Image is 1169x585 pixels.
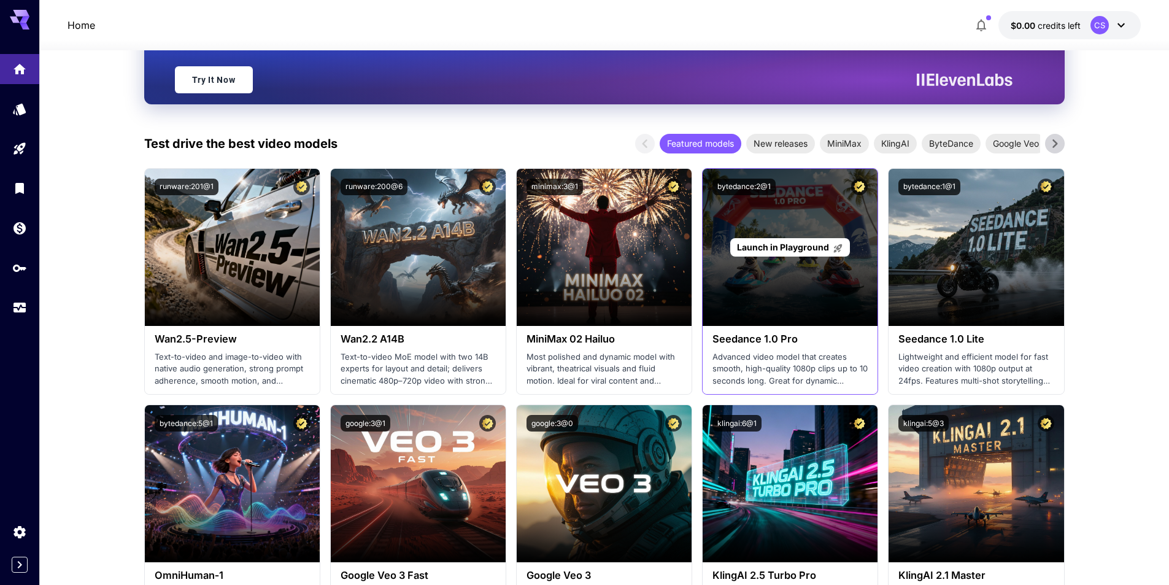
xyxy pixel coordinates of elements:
div: New releases [746,134,815,153]
div: Playground [12,141,27,157]
p: Test drive the best video models [144,134,338,153]
h3: MiniMax 02 Hailuo [527,333,682,345]
p: Lightweight and efficient model for fast video creation with 1080p output at 24fps. Features mult... [898,351,1054,387]
div: Settings [12,524,27,540]
p: Advanced video model that creates smooth, high-quality 1080p clips up to 10 seconds long. Great f... [712,351,868,387]
span: $0.00 [1011,20,1038,31]
img: alt [331,169,506,326]
h3: Wan2.2 A14B [341,333,496,345]
p: Most polished and dynamic model with vibrant, theatrical visuals and fluid motion. Ideal for vira... [527,351,682,387]
div: ByteDance [922,134,981,153]
div: $0.00 [1011,19,1081,32]
button: runware:201@1 [155,179,218,195]
img: alt [703,405,878,562]
button: $0.00CS [998,11,1141,39]
button: Certified Model – Vetted for best performance and includes a commercial license. [293,415,310,432]
button: Certified Model – Vetted for best performance and includes a commercial license. [851,415,868,432]
button: Expand sidebar [12,557,28,573]
img: alt [889,405,1063,562]
span: Google Veo [986,137,1046,150]
button: klingai:5@3 [898,415,949,432]
div: Featured models [660,134,741,153]
img: alt [145,405,320,562]
h3: Google Veo 3 Fast [341,570,496,581]
h3: KlingAI 2.5 Turbo Pro [712,570,868,581]
h3: Seedance 1.0 Lite [898,333,1054,345]
button: Certified Model – Vetted for best performance and includes a commercial license. [665,415,682,432]
div: Models [12,98,27,113]
span: credits left [1038,20,1081,31]
span: ByteDance [922,137,981,150]
div: Home [12,58,27,73]
button: runware:200@6 [341,179,407,195]
div: Wallet [12,220,27,236]
button: klingai:6@1 [712,415,762,432]
span: KlingAI [874,137,917,150]
button: bytedance:5@1 [155,415,218,432]
button: Certified Model – Vetted for best performance and includes a commercial license. [293,179,310,195]
button: Certified Model – Vetted for best performance and includes a commercial license. [665,179,682,195]
span: MiniMax [820,137,869,150]
button: Certified Model – Vetted for best performance and includes a commercial license. [851,179,868,195]
div: Library [12,180,27,196]
a: Launch in Playground [730,238,850,257]
button: bytedance:2@1 [712,179,776,195]
img: alt [331,405,506,562]
button: minimax:3@1 [527,179,583,195]
div: Google Veo [986,134,1046,153]
h3: Wan2.5-Preview [155,333,310,345]
img: alt [889,169,1063,326]
div: MiniMax [820,134,869,153]
img: alt [517,169,692,326]
a: Try It Now [175,66,253,93]
button: Certified Model – Vetted for best performance and includes a commercial license. [1038,415,1054,432]
p: Text-to-video and image-to-video with native audio generation, strong prompt adherence, smooth mo... [155,351,310,387]
h3: KlingAI 2.1 Master [898,570,1054,581]
span: Launch in Playground [737,242,829,252]
div: API Keys [12,260,27,276]
div: CS [1090,16,1109,34]
span: New releases [746,137,815,150]
nav: breadcrumb [68,18,95,33]
button: google:3@0 [527,415,578,432]
button: google:3@1 [341,415,390,432]
img: alt [145,169,320,326]
h3: Google Veo 3 [527,570,682,581]
p: Text-to-video MoE model with two 14B experts for layout and detail; delivers cinematic 480p–720p ... [341,351,496,387]
button: Certified Model – Vetted for best performance and includes a commercial license. [1038,179,1054,195]
button: bytedance:1@1 [898,179,960,195]
button: Certified Model – Vetted for best performance and includes a commercial license. [479,179,496,195]
button: Certified Model – Vetted for best performance and includes a commercial license. [479,415,496,432]
div: Usage [12,300,27,316]
img: alt [517,405,692,562]
div: KlingAI [874,134,917,153]
h3: OmniHuman‑1 [155,570,310,581]
h3: Seedance 1.0 Pro [712,333,868,345]
a: Home [68,18,95,33]
span: Featured models [660,137,741,150]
